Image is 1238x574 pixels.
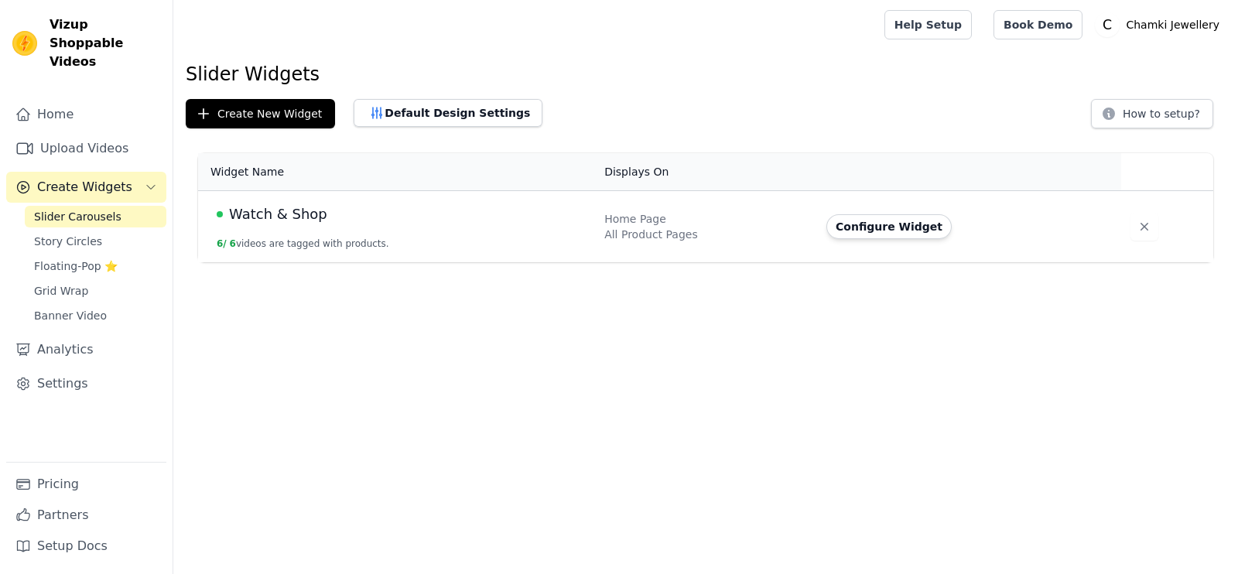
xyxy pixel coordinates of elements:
button: Default Design Settings [354,99,542,127]
button: Create New Widget [186,99,335,128]
button: Delete widget [1130,213,1158,241]
text: C [1103,17,1112,32]
a: Banner Video [25,305,166,326]
span: Story Circles [34,234,102,249]
a: Partners [6,500,166,531]
button: Create Widgets [6,172,166,203]
a: Upload Videos [6,133,166,164]
span: Banner Video [34,308,107,323]
a: Slider Carousels [25,206,166,227]
a: Book Demo [993,10,1082,39]
div: All Product Pages [604,227,808,242]
th: Widget Name [198,153,595,191]
button: 6/ 6videos are tagged with products. [217,237,389,250]
span: Create Widgets [37,178,132,196]
button: Configure Widget [826,214,952,239]
img: Vizup [12,31,37,56]
th: Displays On [595,153,817,191]
a: Analytics [6,334,166,365]
a: Story Circles [25,231,166,252]
a: Setup Docs [6,531,166,562]
a: Grid Wrap [25,280,166,302]
span: 6 [230,238,236,249]
a: Pricing [6,469,166,500]
span: Watch & Shop [229,203,327,225]
span: Slider Carousels [34,209,121,224]
a: Home [6,99,166,130]
a: How to setup? [1091,110,1213,125]
span: Floating-Pop ⭐ [34,258,118,274]
span: 6 / [217,238,227,249]
p: Chamki Jewellery [1120,11,1226,39]
h1: Slider Widgets [186,62,1226,87]
a: Floating-Pop ⭐ [25,255,166,277]
a: Settings [6,368,166,399]
span: Live Published [217,211,223,217]
span: Vizup Shoppable Videos [50,15,160,71]
a: Help Setup [884,10,972,39]
span: Grid Wrap [34,283,88,299]
button: How to setup? [1091,99,1213,128]
button: C Chamki Jewellery [1095,11,1226,39]
div: Home Page [604,211,808,227]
